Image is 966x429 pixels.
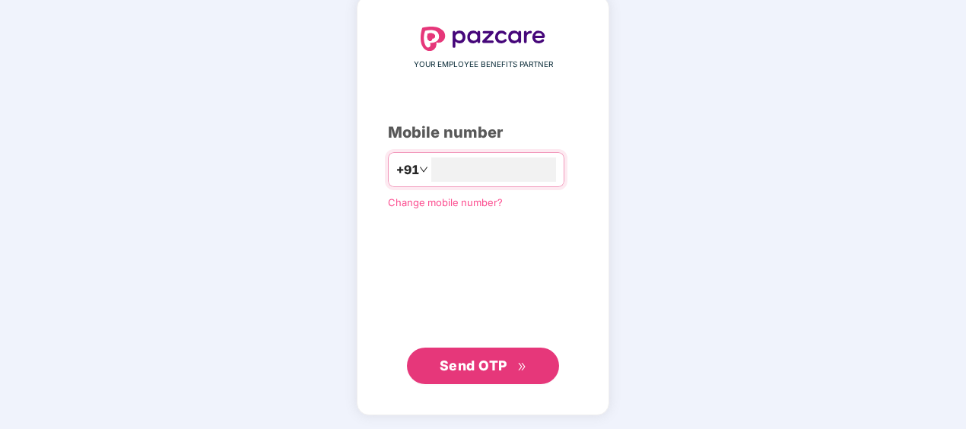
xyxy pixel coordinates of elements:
[421,27,545,51] img: logo
[396,160,419,180] span: +91
[419,165,428,174] span: down
[517,362,527,372] span: double-right
[388,121,578,145] div: Mobile number
[407,348,559,384] button: Send OTPdouble-right
[388,196,503,208] a: Change mobile number?
[414,59,553,71] span: YOUR EMPLOYEE BENEFITS PARTNER
[440,357,507,373] span: Send OTP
